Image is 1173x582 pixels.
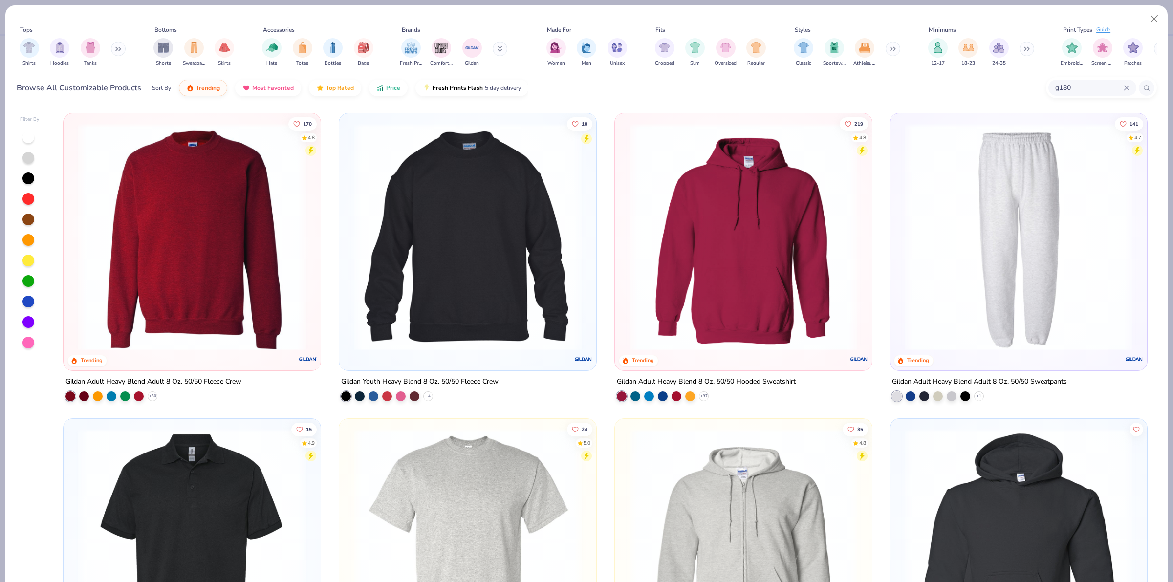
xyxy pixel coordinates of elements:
img: Bags Image [358,42,369,53]
img: flash.gif [423,84,431,92]
div: filter for Cropped [655,38,674,67]
span: 5 day delivery [485,83,521,94]
div: filter for Shorts [153,38,173,67]
span: 18-23 [961,60,975,67]
span: Embroidery [1061,60,1083,67]
span: Sportswear [823,60,846,67]
div: filter for Skirts [215,38,234,67]
span: 35 [857,427,863,431]
span: Tanks [84,60,97,67]
button: Fresh Prints Flash5 day delivery [415,80,528,96]
button: filter button [685,38,705,67]
img: 18-23 Image [963,42,974,53]
img: Gildan logo [849,349,869,369]
button: Like [1130,422,1144,436]
div: filter for 12-17 [928,38,948,67]
div: filter for Men [577,38,596,67]
img: a164e800-7022-4571-a324-30c76f641635 [862,123,1099,351]
div: Styles [795,25,811,34]
button: filter button [262,38,282,67]
span: + 1 [977,393,981,399]
button: Like [567,422,592,436]
img: Men Image [581,42,592,53]
div: Browse All Customizable Products [17,82,141,94]
div: filter for Bottles [323,38,343,67]
button: filter button [853,38,876,67]
img: Regular Image [751,42,762,53]
img: Athleisure Image [859,42,870,53]
div: filter for Athleisure [853,38,876,67]
span: 10 [582,121,587,126]
button: filter button [715,38,737,67]
button: filter button [81,38,100,67]
img: Comfort Colors Image [434,41,449,55]
span: 24 [582,427,587,431]
span: Shorts [156,60,171,67]
img: 0dc1d735-207e-4490-8dd0-9fa5bb989636 [349,123,586,351]
div: filter for Tanks [81,38,100,67]
span: Top Rated [326,84,354,92]
div: filter for Screen Print [1091,38,1114,67]
div: Gildan Adult Heavy Blend Adult 8 Oz. 50/50 Sweatpants [892,376,1067,388]
span: + 37 [700,393,707,399]
button: filter button [215,38,234,67]
div: Sort By [152,84,171,92]
button: filter button [608,38,627,67]
img: 861e9621-854b-4104-9162-91b6d0f6d781 [586,123,824,351]
button: filter button [928,38,948,67]
div: filter for Hats [262,38,282,67]
span: Shirts [22,60,36,67]
div: Gildan Adult Heavy Blend Adult 8 Oz. 50/50 Fleece Crew [65,376,241,388]
button: filter button [746,38,766,67]
div: filter for Women [546,38,566,67]
img: Hoodies Image [54,42,65,53]
span: Hats [266,60,277,67]
button: filter button [293,38,312,67]
button: Price [369,80,408,96]
span: Screen Print [1091,60,1114,67]
span: Bottles [325,60,341,67]
span: Gildan [465,60,479,67]
span: Regular [747,60,765,67]
img: trending.gif [186,84,194,92]
img: Shorts Image [158,42,169,53]
button: filter button [400,38,422,67]
div: filter for 18-23 [958,38,978,67]
button: filter button [323,38,343,67]
div: filter for Fresh Prints [400,38,422,67]
button: filter button [823,38,846,67]
img: Fresh Prints Image [404,41,418,55]
button: filter button [1123,38,1143,67]
div: filter for Patches [1123,38,1143,67]
div: filter for Unisex [608,38,627,67]
div: 4.8 [859,134,866,141]
span: 12-17 [931,60,945,67]
button: filter button [430,38,453,67]
button: filter button [354,38,373,67]
span: Hoodies [50,60,69,67]
div: filter for Bags [354,38,373,67]
input: Try "T-Shirt" [1054,82,1124,93]
div: Filter By [20,116,40,123]
span: 15 [306,427,312,431]
button: Like [840,117,868,130]
span: Cropped [655,60,674,67]
button: Close [1145,10,1164,28]
div: Gildan Youth Heavy Blend 8 Oz. 50/50 Fleece Crew [341,376,499,388]
span: 24-35 [992,60,1006,67]
img: Gildan logo [298,349,318,369]
div: Brands [402,25,420,34]
div: Print Types [1063,25,1092,34]
img: Cropped Image [659,42,670,53]
button: filter button [1091,38,1114,67]
span: Classic [796,60,811,67]
div: filter for Regular [746,38,766,67]
div: 5.0 [584,439,590,447]
span: Skirts [218,60,231,67]
img: 13b9c606-79b1-4059-b439-68fabb1693f9 [900,123,1137,351]
button: Trending [179,80,227,96]
div: Accessories [263,25,295,34]
img: Gildan logo [1125,349,1144,369]
div: filter for Hoodies [50,38,69,67]
span: Oversized [715,60,737,67]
